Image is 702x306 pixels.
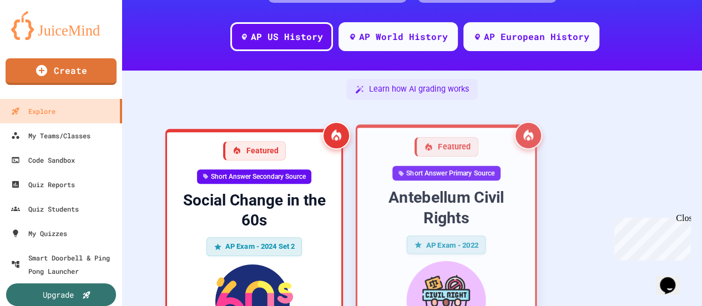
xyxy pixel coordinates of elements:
div: Featured [414,137,478,157]
div: Short Answer Secondary Source [197,169,311,184]
div: Social Change in the 60s [176,190,332,231]
div: AP World History [359,30,448,43]
span: Learn how AI grading works [369,83,469,96]
div: Antebellum Civil Rights [366,187,526,228]
div: Quiz Students [11,202,79,215]
iframe: chat widget [655,262,691,295]
div: AP European History [484,30,589,43]
div: Short Answer Primary Source [392,165,501,180]
div: Chat with us now!Close [4,4,77,71]
div: My Teams/Classes [11,129,90,142]
img: logo-orange.svg [11,11,111,40]
iframe: chat widget [610,213,691,260]
div: Smart Doorbell & Ping Pong Launcher [11,251,118,278]
div: AP Exam - 2024 Set 2 [206,237,302,256]
a: Create [6,58,117,85]
div: Explore [11,104,55,118]
div: Quiz Reports [11,178,75,191]
div: AP Exam - 2022 [407,235,486,254]
div: Upgrade [43,289,74,300]
div: Featured [223,141,286,160]
div: AP US History [251,30,323,43]
div: My Quizzes [11,227,67,240]
div: Code Sandbox [11,153,75,167]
